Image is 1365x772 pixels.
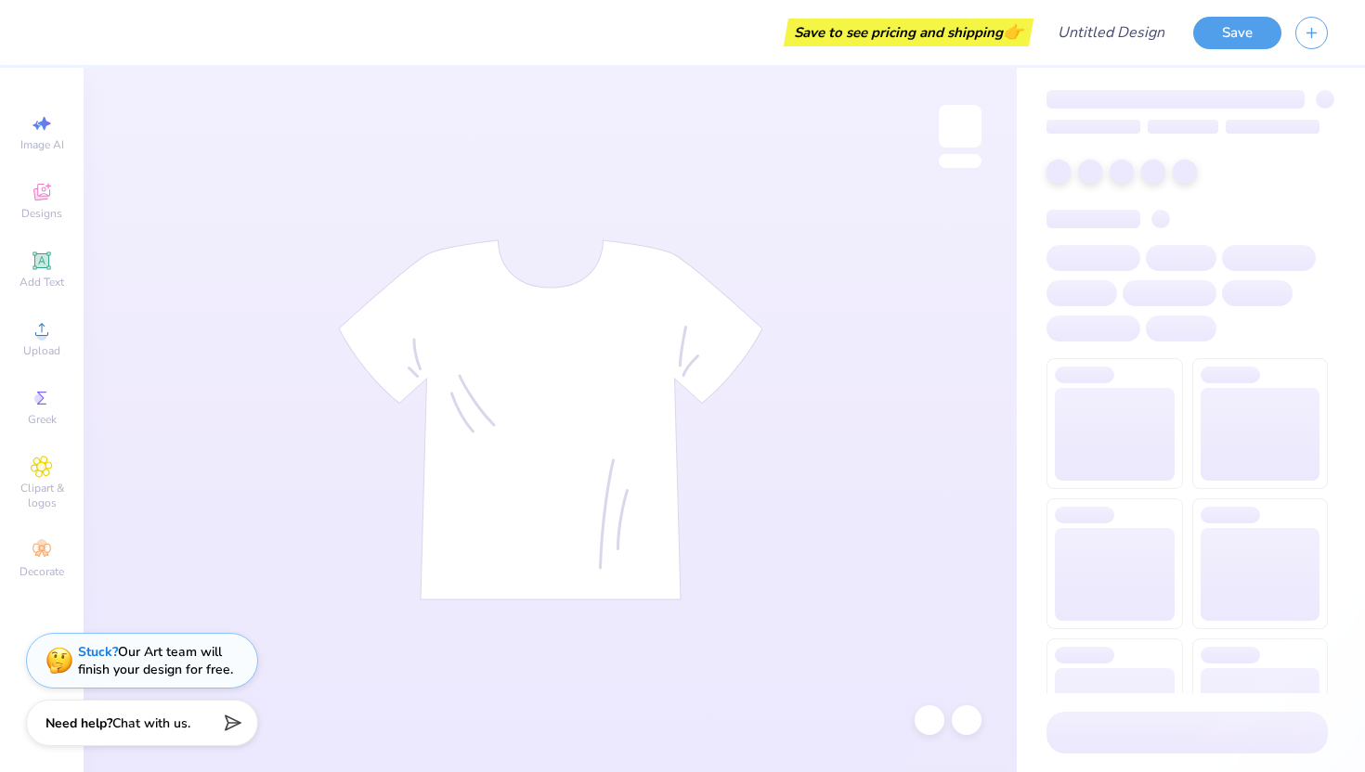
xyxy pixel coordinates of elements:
strong: Stuck? [78,643,118,661]
span: 👉 [1003,20,1023,43]
span: Greek [28,412,57,427]
span: Chat with us. [112,714,190,732]
span: Clipart & logos [9,481,74,510]
span: Upload [23,343,60,358]
strong: Need help? [45,714,112,732]
span: Decorate [19,564,64,579]
div: Our Art team will finish your design for free. [78,643,233,678]
button: Save [1193,17,1281,49]
input: Untitled Design [1043,14,1179,51]
span: Add Text [19,275,64,289]
img: tee-skeleton.svg [338,239,763,600]
span: Image AI [20,137,64,152]
div: Save to see pricing and shipping [788,19,1029,46]
span: Designs [21,206,62,221]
